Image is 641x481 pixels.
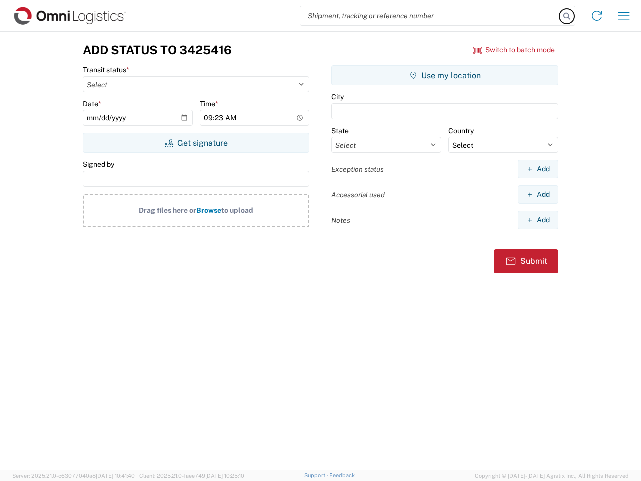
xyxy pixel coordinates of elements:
[205,473,244,479] span: [DATE] 10:25:10
[304,472,330,478] a: Support
[139,206,196,214] span: Drag files here or
[331,65,558,85] button: Use my location
[139,473,244,479] span: Client: 2025.21.0-faee749
[518,211,558,229] button: Add
[196,206,221,214] span: Browse
[518,160,558,178] button: Add
[83,133,309,153] button: Get signature
[83,160,114,169] label: Signed by
[518,185,558,204] button: Add
[329,472,355,478] a: Feedback
[83,99,101,108] label: Date
[96,473,135,479] span: [DATE] 10:41:40
[448,126,474,135] label: Country
[83,43,232,57] h3: Add Status to 3425416
[221,206,253,214] span: to upload
[331,216,350,225] label: Notes
[475,471,629,480] span: Copyright © [DATE]-[DATE] Agistix Inc., All Rights Reserved
[473,42,555,58] button: Switch to batch mode
[83,65,129,74] label: Transit status
[300,6,560,25] input: Shipment, tracking or reference number
[331,126,349,135] label: State
[200,99,218,108] label: Time
[494,249,558,273] button: Submit
[331,165,384,174] label: Exception status
[331,190,385,199] label: Accessorial used
[331,92,344,101] label: City
[12,473,135,479] span: Server: 2025.21.0-c63077040a8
